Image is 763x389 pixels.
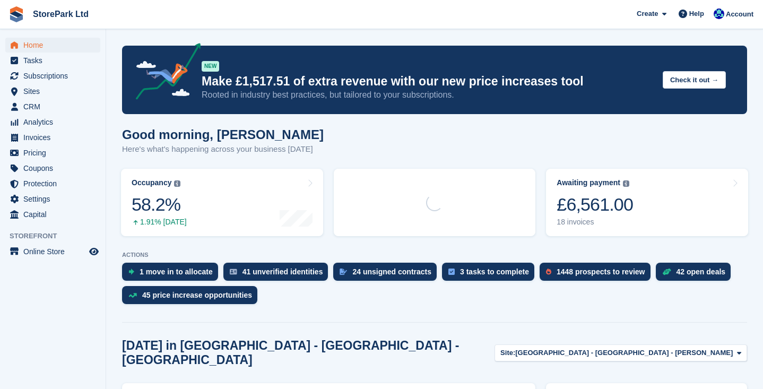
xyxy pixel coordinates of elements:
a: menu [5,192,100,206]
span: CRM [23,99,87,114]
span: Pricing [23,145,87,160]
a: 24 unsigned contracts [333,263,442,286]
img: deal-1b604bf984904fb50ccaf53a9ad4b4a5d6e5aea283cecdc64d6e3604feb123c2.svg [662,268,671,275]
a: menu [5,68,100,83]
span: Home [23,38,87,53]
span: Coupons [23,161,87,176]
img: Donna [714,8,724,19]
div: 1.91% [DATE] [132,218,187,227]
button: Site: [GEOGRAPHIC_DATA] - [GEOGRAPHIC_DATA] - [PERSON_NAME] [495,344,747,362]
button: Check it out → [663,71,726,89]
a: menu [5,130,100,145]
a: menu [5,84,100,99]
div: 58.2% [132,194,187,215]
img: move_ins_to_allocate_icon-fdf77a2bb77ea45bf5b3d319d69a93e2d87916cf1d5bf7949dd705db3b84f3ca.svg [128,269,134,275]
div: 3 tasks to complete [460,267,529,276]
div: 1 move in to allocate [140,267,213,276]
a: 1 move in to allocate [122,263,223,286]
img: price-adjustments-announcement-icon-8257ccfd72463d97f412b2fc003d46551f7dbcb40ab6d574587a9cd5c0d94... [127,43,201,103]
span: Storefront [10,231,106,241]
span: Settings [23,192,87,206]
span: Protection [23,176,87,191]
img: icon-info-grey-7440780725fd019a000dd9b08b2336e03edf1995a4989e88bcd33f0948082b44.svg [623,180,629,187]
div: 42 open deals [677,267,726,276]
a: menu [5,207,100,222]
h1: Good morning, [PERSON_NAME] [122,127,324,142]
a: Awaiting payment £6,561.00 18 invoices [546,169,748,236]
div: NEW [202,61,219,72]
img: stora-icon-8386f47178a22dfd0bd8f6a31ec36ba5ce8667c1dd55bd0f319d3a0aa187defe.svg [8,6,24,22]
p: ACTIONS [122,252,747,258]
span: [GEOGRAPHIC_DATA] - [GEOGRAPHIC_DATA] - [PERSON_NAME] [515,348,733,358]
h2: [DATE] in [GEOGRAPHIC_DATA] - [GEOGRAPHIC_DATA] - [GEOGRAPHIC_DATA] [122,339,495,367]
p: Here's what's happening across your business [DATE] [122,143,324,155]
a: menu [5,244,100,259]
a: 45 price increase opportunities [122,286,263,309]
p: Rooted in industry best practices, but tailored to your subscriptions. [202,89,654,101]
a: StorePark Ltd [29,5,93,23]
span: Help [689,8,704,19]
img: price_increase_opportunities-93ffe204e8149a01c8c9dc8f82e8f89637d9d84a8eef4429ea346261dce0b2c0.svg [128,293,137,298]
span: Sites [23,84,87,99]
a: menu [5,53,100,68]
a: menu [5,145,100,160]
span: Capital [23,207,87,222]
div: Awaiting payment [557,178,620,187]
a: menu [5,38,100,53]
a: 1448 prospects to review [540,263,656,286]
div: £6,561.00 [557,194,633,215]
a: Occupancy 58.2% 1.91% [DATE] [121,169,323,236]
img: verify_identity-adf6edd0f0f0b5bbfe63781bf79b02c33cf7c696d77639b501bdc392416b5a36.svg [230,269,237,275]
div: Occupancy [132,178,171,187]
a: 3 tasks to complete [442,263,540,286]
a: Preview store [88,245,100,258]
a: menu [5,161,100,176]
a: 41 unverified identities [223,263,334,286]
span: Online Store [23,244,87,259]
a: menu [5,115,100,129]
a: menu [5,99,100,114]
div: 45 price increase opportunities [142,291,252,299]
span: Tasks [23,53,87,68]
img: contract_signature_icon-13c848040528278c33f63329250d36e43548de30e8caae1d1a13099fd9432cc5.svg [340,269,347,275]
span: Account [726,9,753,20]
a: menu [5,176,100,191]
div: 1448 prospects to review [557,267,645,276]
span: Analytics [23,115,87,129]
div: 18 invoices [557,218,633,227]
span: Invoices [23,130,87,145]
img: task-75834270c22a3079a89374b754ae025e5fb1db73e45f91037f5363f120a921f8.svg [448,269,455,275]
img: prospect-51fa495bee0391a8d652442698ab0144808aea92771e9ea1ae160a38d050c398.svg [546,269,551,275]
a: 42 open deals [656,263,736,286]
div: 41 unverified identities [242,267,323,276]
p: Make £1,517.51 of extra revenue with our new price increases tool [202,74,654,89]
img: icon-info-grey-7440780725fd019a000dd9b08b2336e03edf1995a4989e88bcd33f0948082b44.svg [174,180,180,187]
span: Create [637,8,658,19]
div: 24 unsigned contracts [352,267,431,276]
span: Subscriptions [23,68,87,83]
span: Site: [500,348,515,358]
